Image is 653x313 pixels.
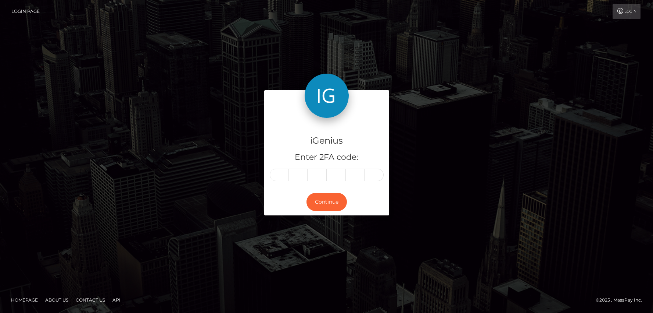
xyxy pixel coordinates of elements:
a: Contact Us [73,294,108,306]
h4: iGenius [270,134,384,147]
a: Login [613,4,641,19]
button: Continue [306,193,347,211]
a: Login Page [11,4,40,19]
a: About Us [42,294,71,306]
a: Homepage [8,294,41,306]
a: API [110,294,123,306]
h5: Enter 2FA code: [270,152,384,163]
div: © 2025 , MassPay Inc. [596,296,647,304]
img: iGenius [305,74,349,118]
